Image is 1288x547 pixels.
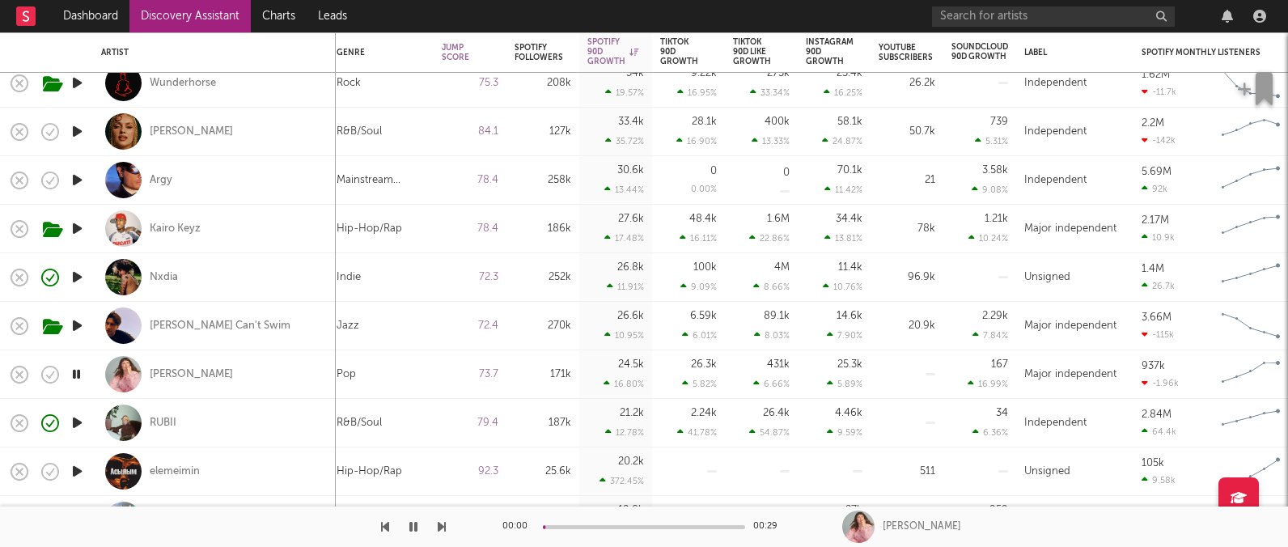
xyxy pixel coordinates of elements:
div: 92k [1142,184,1167,194]
div: 26.6k [617,311,644,321]
div: Jump Score [442,43,474,62]
div: Independent [1024,413,1087,433]
div: Soundcloud 90D Growth [951,42,1008,61]
div: 10.95 % [604,330,644,341]
div: 16.95 % [677,87,717,98]
div: 8.66 % [753,282,790,292]
div: 171k [515,365,571,384]
div: 7.84 % [972,330,1008,341]
div: 3.58k [982,165,1008,176]
div: 959 [989,505,1008,515]
div: 6.66 % [753,379,790,389]
svg: Chart title [1214,403,1287,443]
div: 24.5k [618,359,644,370]
a: Kairo Keyz [150,222,201,236]
div: Independent [1024,122,1087,142]
div: 105k [1142,458,1164,469]
div: 78.4 [442,219,498,239]
div: 4M [774,262,790,273]
div: 275k [767,68,790,78]
div: 16.99 % [968,379,1008,389]
div: 400k [765,117,790,127]
div: 11.91 % [607,282,644,292]
div: R&B/Soul [337,122,382,142]
div: 9.59 % [827,427,862,438]
div: 72.4 [442,316,498,336]
div: 21.2k [620,408,644,418]
div: Label [1024,48,1117,57]
a: Nxdia [150,270,178,285]
div: 13.33 % [752,136,790,146]
div: 167 [991,359,1008,370]
div: 00:00 [502,517,535,536]
div: 19.57 % [605,87,644,98]
div: [PERSON_NAME] Can't Swim [150,319,290,333]
div: Major independent [1024,316,1116,336]
svg: Chart title [1214,354,1287,395]
div: 1.62M [1142,70,1170,80]
svg: Chart title [1214,500,1287,541]
div: 2.29k [982,311,1008,321]
div: 35.72 % [605,136,644,146]
div: Artist [101,48,320,57]
div: 79.4 [442,413,498,433]
div: Genre [337,48,417,57]
div: -1.96k [1142,378,1179,388]
a: [PERSON_NAME] [150,125,233,139]
div: Tiktok 90D Growth [660,37,698,66]
div: 186k [515,219,571,239]
div: 30.6k [617,165,644,176]
a: RUBII [150,416,176,430]
div: 127k [515,122,571,142]
div: 33.34 % [750,87,790,98]
div: 84.1 [442,122,498,142]
div: 252k [515,268,571,287]
div: 25.6k [515,462,571,481]
div: Rock [337,74,361,93]
a: [PERSON_NAME] [150,367,233,382]
div: 13.81 % [824,233,862,244]
div: 20.9k [879,316,935,336]
div: Argy [150,173,172,188]
div: 372.45 % [600,476,644,486]
div: 34.4k [836,214,862,224]
div: Hip-Hop/Rap [337,219,402,239]
div: Independent [1024,74,1087,93]
div: 96.9k [879,268,935,287]
div: 208k [515,74,571,93]
div: Pop [337,365,356,384]
div: Unsigned [1024,462,1070,481]
div: Indie [337,268,361,287]
div: 73.7 [442,365,498,384]
div: YouTube Subscribers [879,43,933,62]
div: 17.48 % [604,233,644,244]
div: 3.66M [1142,312,1171,323]
div: 5.82 % [682,379,717,389]
div: 14.6k [837,311,862,321]
div: 27.6k [618,214,644,224]
div: 258k [515,171,571,190]
div: 7.90 % [827,330,862,341]
div: 34 [996,408,1008,418]
div: 28.1k [692,117,717,127]
svg: Chart title [1214,209,1287,249]
div: 64.4k [1142,426,1176,437]
div: 10.76 % [823,282,862,292]
div: R&B/Soul [337,413,382,433]
div: 1.6M [767,214,790,224]
div: 72.3 [442,268,498,287]
div: 937k [1142,361,1165,371]
div: 75.3 [442,74,498,93]
div: 27k [845,505,862,515]
div: 0 [710,166,717,176]
div: Spotify Monthly Listeners [1142,48,1263,57]
div: 8.03 % [754,330,790,341]
div: 78.4 [442,171,498,190]
div: 89.1k [764,311,790,321]
div: Major independent [1024,219,1116,239]
div: 26.2k [879,74,935,93]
